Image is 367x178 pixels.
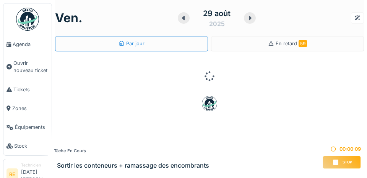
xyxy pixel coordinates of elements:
[202,96,217,111] img: badge-BVDL4wpA.svg
[13,41,49,48] span: Agenda
[54,148,209,154] div: Tâche en cours
[203,8,231,19] div: 29 août
[209,19,225,28] div: 2025
[13,59,49,74] span: Ouvrir nouveau ticket
[16,8,39,31] img: Badge_color-CXgf-gQk.svg
[57,162,209,169] h3: Sortir les conteneurs + ramassage des encombrants
[299,40,307,47] span: 59
[323,145,361,153] div: 00:00:09
[3,118,52,137] a: Équipements
[14,142,49,150] span: Stock
[343,160,352,165] span: Stop
[55,11,83,25] h1: ven.
[119,40,145,47] div: Par jour
[3,35,52,54] a: Agenda
[3,137,52,155] a: Stock
[21,162,49,168] div: Technicien
[13,86,49,93] span: Tickets
[3,54,52,80] a: Ouvrir nouveau ticket
[12,105,49,112] span: Zones
[3,99,52,118] a: Zones
[3,80,52,99] a: Tickets
[276,41,307,46] span: En retard
[15,124,49,131] span: Équipements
